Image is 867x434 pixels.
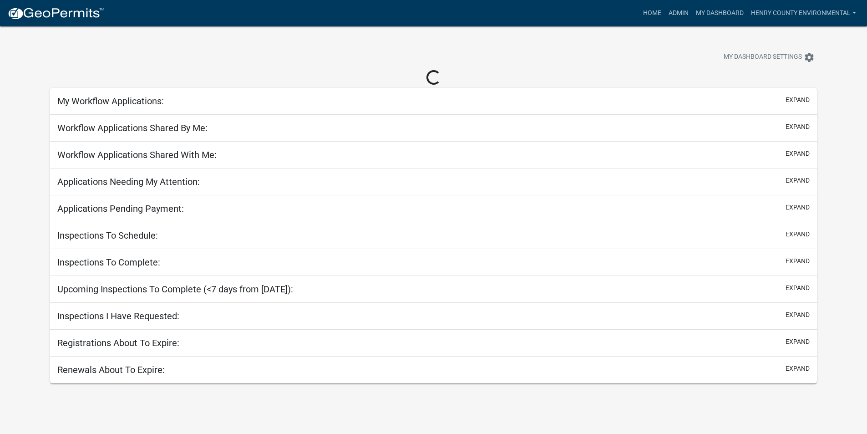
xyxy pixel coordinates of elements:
h5: Workflow Applications Shared By Me: [57,123,208,133]
a: My Dashboard [692,5,747,22]
button: expand [786,122,810,132]
button: expand [786,203,810,212]
button: expand [786,230,810,239]
h5: Inspections To Schedule: [57,230,158,241]
a: Henry County Environmental [747,5,860,22]
h5: Applications Needing My Attention: [57,176,200,187]
h5: Registrations About To Expire: [57,337,179,348]
a: Home [639,5,665,22]
h5: My Workflow Applications: [57,96,164,107]
button: expand [786,283,810,293]
button: expand [786,149,810,158]
h5: Applications Pending Payment: [57,203,184,214]
a: Admin [665,5,692,22]
h5: Renewals About To Expire: [57,364,165,375]
h5: Inspections To Complete: [57,257,160,268]
button: My Dashboard Settingssettings [716,48,822,66]
i: settings [804,52,815,63]
h5: Workflow Applications Shared With Me: [57,149,217,160]
h5: Upcoming Inspections To Complete (<7 days from [DATE]): [57,284,293,295]
button: expand [786,364,810,373]
span: My Dashboard Settings [724,52,802,63]
h5: Inspections I Have Requested: [57,311,179,322]
button: expand [786,310,810,320]
button: expand [786,176,810,185]
button: expand [786,256,810,266]
button: expand [786,337,810,347]
button: expand [786,95,810,105]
